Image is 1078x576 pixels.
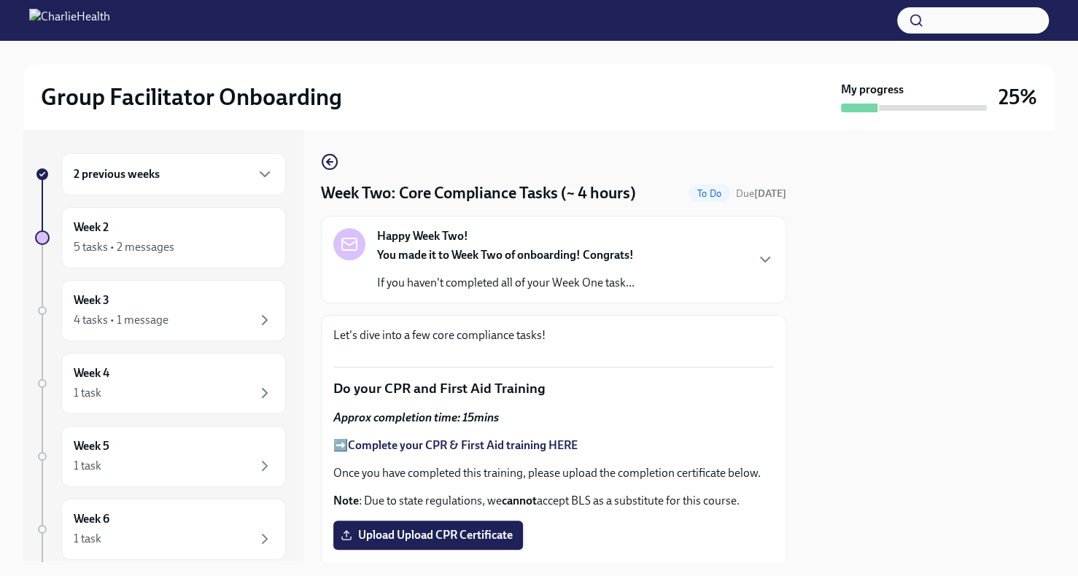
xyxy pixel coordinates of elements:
span: Due [736,187,786,200]
h4: Week Two: Core Compliance Tasks (~ 4 hours) [321,182,636,204]
p: ➡️ [333,437,774,454]
h6: Week 2 [74,219,109,236]
h6: 2 previous weeks [74,166,160,182]
h6: Week 6 [74,511,109,527]
a: Week 51 task [35,426,286,487]
h2: Group Facilitator Onboarding [41,82,342,112]
h6: Week 4 [74,365,109,381]
h3: 25% [998,84,1037,110]
p: Do your CPR and First Aid Training [333,379,774,398]
strong: [DATE] [754,187,786,200]
strong: Approx completion time: 15mins [333,410,499,424]
span: Upload Upload CPR Certificate [344,528,513,542]
a: Week 25 tasks • 2 messages [35,207,286,268]
div: 4 tasks • 1 message [74,312,168,328]
a: Week 61 task [35,499,286,560]
div: 1 task [74,385,101,401]
span: October 13th, 2025 09:00 [736,187,786,201]
strong: My progress [841,82,904,98]
p: Once you have completed this training, please upload the completion certificate below. [333,465,774,481]
div: 1 task [74,531,101,547]
div: 1 task [74,458,101,474]
span: To Do [689,188,730,199]
strong: Note [333,494,359,507]
p: If you haven't completed all of your Week One task... [377,275,635,291]
h6: Week 3 [74,292,109,308]
h6: Week 5 [74,438,109,454]
img: CharlieHealth [29,9,110,32]
label: Upload Upload CPR Certificate [333,521,523,550]
strong: Happy Week Two! [377,228,468,244]
p: Let's dive into a few core compliance tasks! [333,327,774,343]
a: Week 34 tasks • 1 message [35,280,286,341]
div: 2 previous weeks [61,153,286,195]
strong: cannot [502,494,537,507]
p: : Due to state regulations, we accept BLS as a substitute for this course. [333,493,774,509]
div: 5 tasks • 2 messages [74,239,174,255]
a: Complete your CPR & First Aid training HERE [348,438,578,452]
a: Week 41 task [35,353,286,414]
strong: You made it to Week Two of onboarding! Congrats! [377,248,634,262]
